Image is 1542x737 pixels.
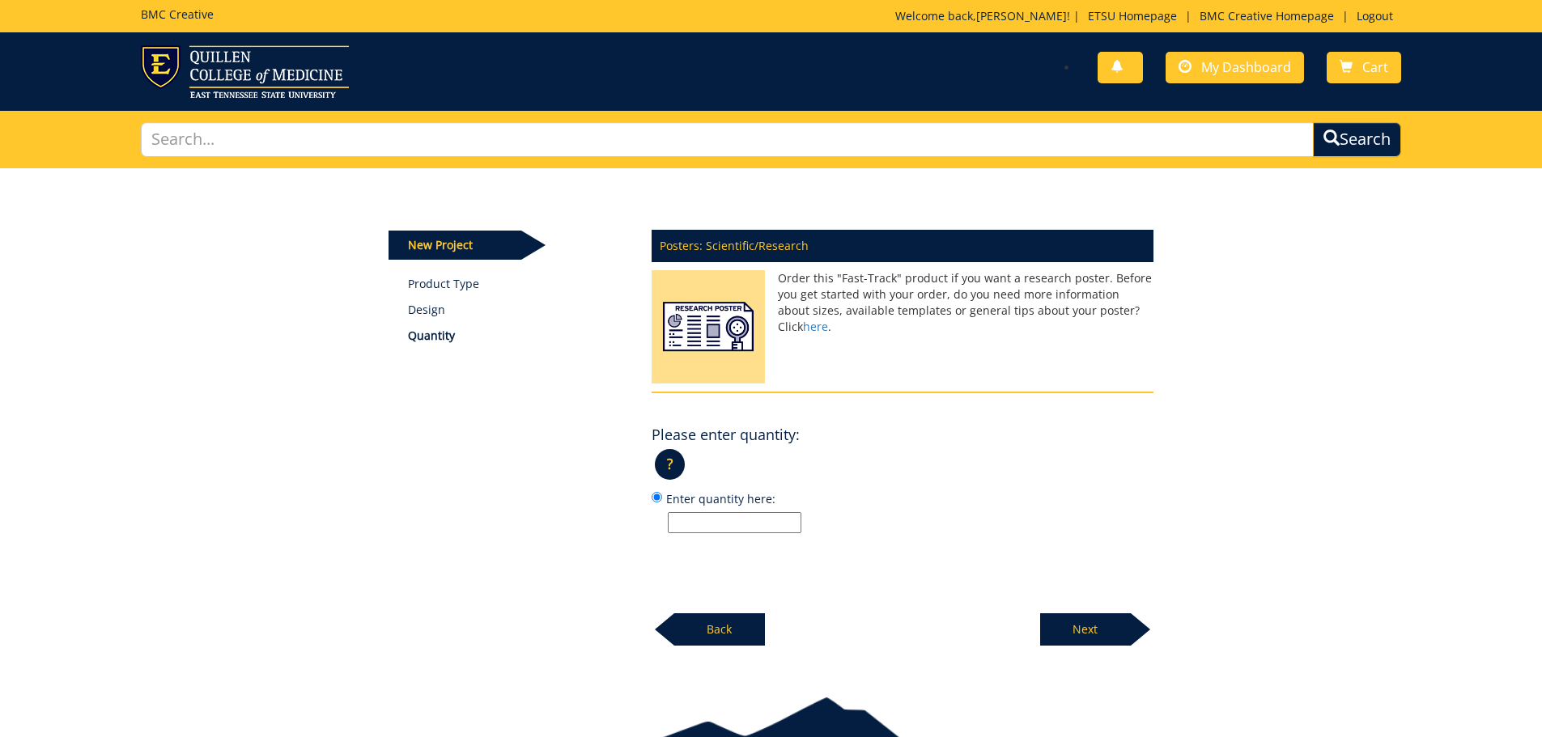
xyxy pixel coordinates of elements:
p: Design [408,302,627,318]
p: New Project [389,231,521,260]
a: Logout [1349,8,1401,23]
h4: Please enter quantity: [652,427,800,443]
p: Next [1040,613,1131,646]
img: ETSU logo [141,45,349,98]
a: BMC Creative Homepage [1192,8,1342,23]
a: [PERSON_NAME] [976,8,1067,23]
input: Enter quantity here: [652,492,662,502]
label: Enter quantity here: [652,489,1153,533]
a: My Dashboard [1166,52,1304,83]
a: Product Type [408,276,627,292]
p: Back [674,613,765,646]
button: Search [1313,122,1401,157]
input: Enter quantity here: [668,512,801,533]
h5: BMC Creative [141,8,214,20]
p: ? [655,449,685,480]
p: Order this "Fast-Track" product if you want a research poster. Before you get started with your o... [652,270,1153,335]
span: Cart [1362,58,1388,76]
p: Posters: Scientific/Research [652,230,1153,262]
a: ETSU Homepage [1080,8,1185,23]
input: Search... [141,122,1315,157]
a: here [803,319,828,334]
a: Cart [1327,52,1401,83]
span: My Dashboard [1201,58,1291,76]
p: Welcome back, ! | | | [895,8,1401,24]
p: Quantity [408,328,627,344]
